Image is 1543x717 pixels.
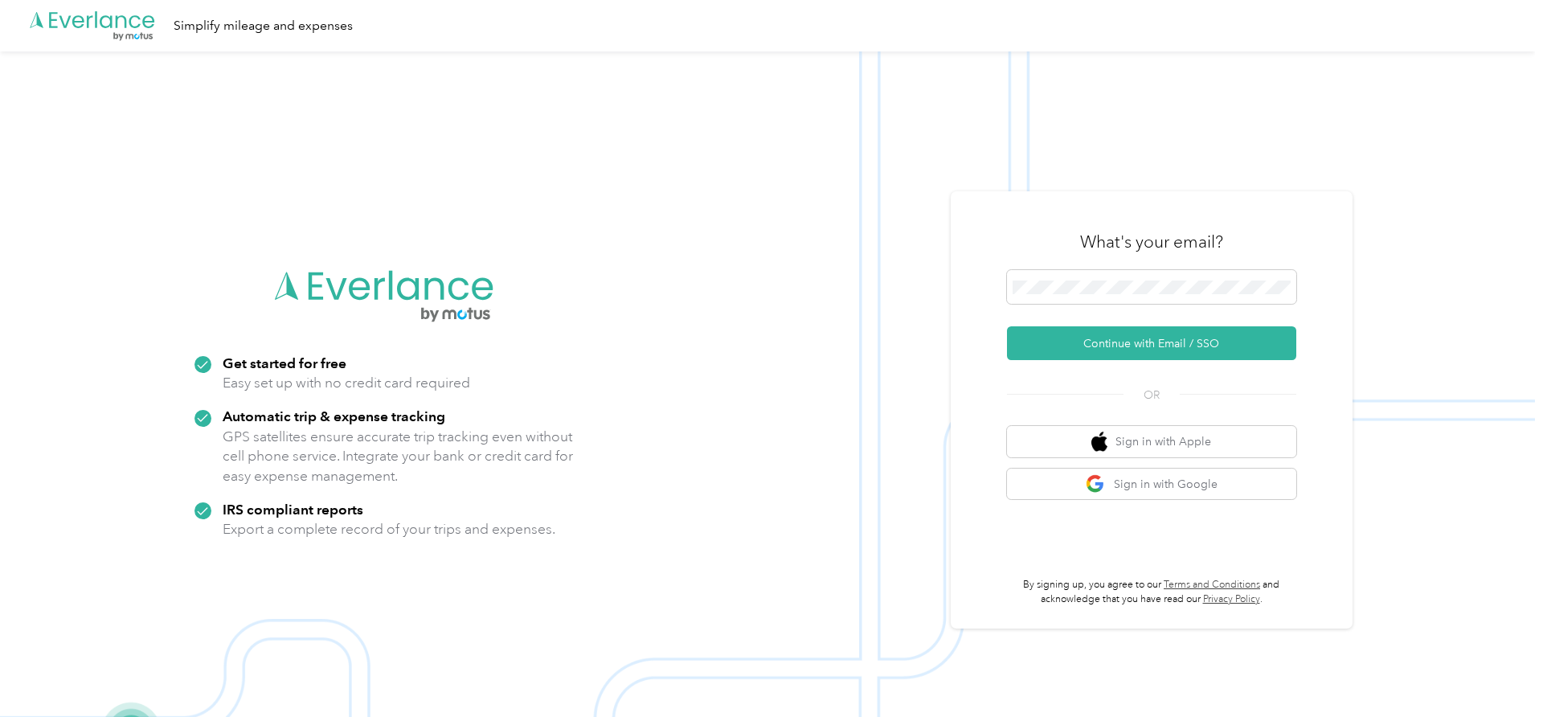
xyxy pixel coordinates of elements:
[1203,593,1260,605] a: Privacy Policy
[1007,426,1296,457] button: apple logoSign in with Apple
[174,16,353,36] div: Simplify mileage and expenses
[1123,387,1180,404] span: OR
[223,427,574,486] p: GPS satellites ensure accurate trip tracking even without cell phone service. Integrate your bank...
[223,519,555,539] p: Export a complete record of your trips and expenses.
[1086,474,1106,494] img: google logo
[1007,469,1296,500] button: google logoSign in with Google
[223,408,445,424] strong: Automatic trip & expense tracking
[1091,432,1107,452] img: apple logo
[1007,326,1296,360] button: Continue with Email / SSO
[223,373,470,393] p: Easy set up with no credit card required
[223,354,346,371] strong: Get started for free
[1080,231,1223,253] h3: What's your email?
[1164,579,1260,591] a: Terms and Conditions
[1007,578,1296,606] p: By signing up, you agree to our and acknowledge that you have read our .
[223,501,363,518] strong: IRS compliant reports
